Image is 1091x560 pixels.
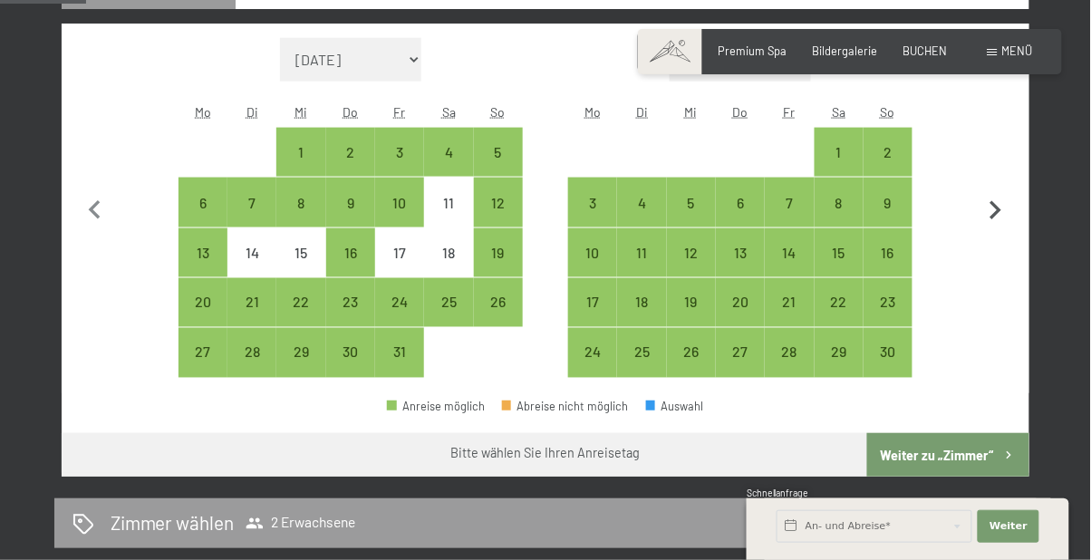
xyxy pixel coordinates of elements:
div: Anreise möglich [375,178,424,227]
div: Wed Oct 15 2025 [276,228,325,277]
div: 10 [570,246,615,291]
div: 2 [865,145,911,190]
div: Anreise möglich [815,178,864,227]
abbr: Dienstag [246,104,258,120]
button: Vorheriger Monat [76,38,114,379]
div: 11 [619,246,664,291]
div: 26 [476,295,521,341]
div: Wed Nov 12 2025 [667,228,716,277]
div: 30 [865,345,911,391]
div: Thu Oct 23 2025 [326,278,375,327]
div: Bitte wählen Sie Ihren Anreisetag [451,444,641,462]
div: Tue Oct 07 2025 [227,178,276,227]
div: Anreise nicht möglich [375,228,424,277]
abbr: Dienstag [636,104,648,120]
div: Sun Oct 19 2025 [474,228,523,277]
div: 24 [570,345,615,391]
div: Anreise möglich [716,178,765,227]
abbr: Sonntag [881,104,895,120]
div: 1 [278,145,323,190]
div: Mon Nov 10 2025 [568,228,617,277]
div: 15 [278,246,323,291]
div: Sat Nov 15 2025 [815,228,864,277]
div: 18 [426,246,471,291]
abbr: Montag [584,104,601,120]
div: Thu Nov 20 2025 [716,278,765,327]
div: 12 [669,246,714,291]
div: Fri Oct 03 2025 [375,128,424,177]
div: 28 [229,345,275,391]
div: 17 [377,246,422,291]
button: Nächster Monat [977,38,1015,379]
div: 6 [718,196,763,241]
div: Anreise möglich [617,328,666,377]
div: Anreise möglich [617,178,666,227]
div: Anreise möglich [326,328,375,377]
div: Anreise möglich [667,278,716,327]
div: 9 [865,196,911,241]
div: Fri Oct 31 2025 [375,328,424,377]
div: Anreise möglich [179,278,227,327]
div: Anreise möglich [276,278,325,327]
div: Sat Oct 04 2025 [424,128,473,177]
div: Anreise möglich [617,228,666,277]
div: Tue Nov 04 2025 [617,178,666,227]
div: Sat Nov 08 2025 [815,178,864,227]
div: Anreise möglich [326,178,375,227]
div: 23 [328,295,373,341]
div: Anreise möglich [179,228,227,277]
div: Mon Oct 06 2025 [179,178,227,227]
div: Anreise möglich [765,228,814,277]
div: 31 [377,345,422,391]
div: 9 [328,196,373,241]
div: 4 [619,196,664,241]
div: 16 [328,246,373,291]
div: 7 [229,196,275,241]
abbr: Freitag [784,104,796,120]
div: 26 [669,345,714,391]
div: 4 [426,145,471,190]
abbr: Samstag [832,104,845,120]
div: Anreise möglich [375,328,424,377]
div: 21 [229,295,275,341]
div: Anreise möglich [716,228,765,277]
div: 29 [816,345,862,391]
div: 8 [278,196,323,241]
div: Anreise möglich [815,128,864,177]
div: Anreise möglich [424,128,473,177]
div: Mon Nov 03 2025 [568,178,617,227]
abbr: Montag [195,104,211,120]
div: Fri Nov 07 2025 [765,178,814,227]
div: Tue Oct 28 2025 [227,328,276,377]
div: Anreise nicht möglich [227,228,276,277]
abbr: Donnerstag [733,104,748,120]
abbr: Sonntag [491,104,506,120]
div: Anreise möglich [276,328,325,377]
div: Sat Nov 01 2025 [815,128,864,177]
div: Anreise möglich [716,278,765,327]
div: 27 [718,345,763,391]
div: Auswahl [646,401,704,412]
div: Sun Nov 09 2025 [864,178,912,227]
div: Wed Nov 26 2025 [667,328,716,377]
div: Sun Oct 05 2025 [474,128,523,177]
div: Anreise nicht möglich [424,178,473,227]
div: Anreise möglich [227,278,276,327]
div: Anreise nicht möglich [276,228,325,277]
div: Fri Oct 24 2025 [375,278,424,327]
div: Thu Oct 16 2025 [326,228,375,277]
div: Anreise möglich [864,128,912,177]
div: Sun Nov 23 2025 [864,278,912,327]
div: Tue Oct 21 2025 [227,278,276,327]
abbr: Samstag [442,104,456,120]
div: Anreise möglich [815,328,864,377]
button: Weiter zu „Zimmer“ [867,433,1029,477]
div: 8 [816,196,862,241]
div: Anreise möglich [326,278,375,327]
span: Menü [1002,43,1033,58]
div: Tue Oct 14 2025 [227,228,276,277]
div: Mon Oct 20 2025 [179,278,227,327]
div: Abreise nicht möglich [502,401,629,412]
div: Sun Nov 30 2025 [864,328,912,377]
div: 11 [426,196,471,241]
